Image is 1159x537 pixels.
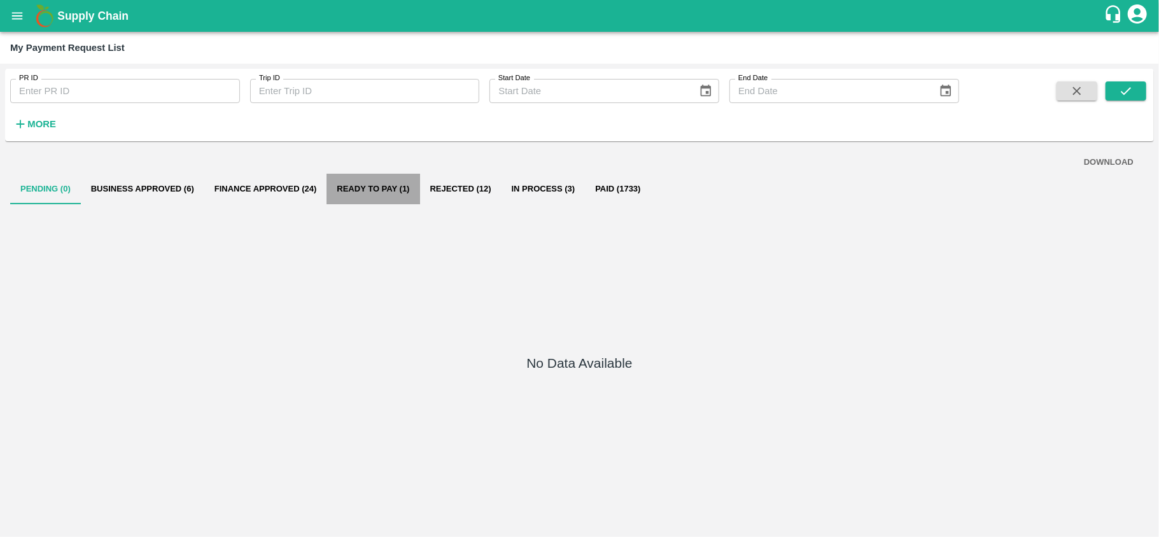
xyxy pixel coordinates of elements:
button: Choose date [934,79,958,103]
button: DOWNLOAD [1079,151,1139,174]
img: logo [32,3,57,29]
input: Enter Trip ID [250,79,480,103]
b: Supply Chain [57,10,129,22]
div: My Payment Request List [10,39,125,56]
input: Start Date [489,79,688,103]
a: Supply Chain [57,7,1104,25]
button: Ready To Pay (1) [327,174,419,204]
label: Trip ID [259,73,280,83]
button: In Process (3) [502,174,586,204]
button: Rejected (12) [420,174,502,204]
div: account of current user [1126,3,1149,29]
button: Business Approved (6) [81,174,204,204]
button: open drawer [3,1,32,31]
input: Enter PR ID [10,79,240,103]
button: Paid (1733) [585,174,650,204]
label: Start Date [498,73,530,83]
div: customer-support [1104,4,1126,27]
button: Pending (0) [10,174,81,204]
button: More [10,113,59,135]
label: End Date [738,73,768,83]
strong: More [27,119,56,129]
label: PR ID [19,73,38,83]
input: End Date [729,79,928,103]
button: Choose date [694,79,718,103]
h5: No Data Available [526,354,632,372]
button: Finance Approved (24) [204,174,327,204]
